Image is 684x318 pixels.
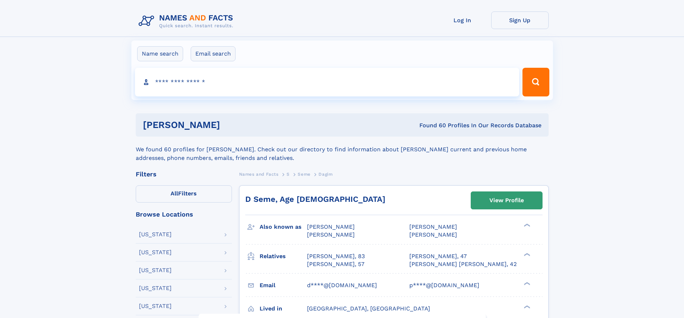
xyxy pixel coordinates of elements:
span: [GEOGRAPHIC_DATA], [GEOGRAPHIC_DATA] [307,305,430,312]
div: ❯ [522,223,531,228]
img: Logo Names and Facts [136,11,239,31]
div: [US_STATE] [139,267,172,273]
a: Log In [434,11,491,29]
h3: Lived in [260,303,307,315]
div: [US_STATE] [139,285,172,291]
a: Sign Up [491,11,549,29]
a: [PERSON_NAME], 57 [307,260,364,268]
h3: Also known as [260,221,307,233]
span: [PERSON_NAME] [409,231,457,238]
span: All [171,190,178,197]
h3: Email [260,279,307,291]
h1: [PERSON_NAME] [143,120,320,129]
div: Filters [136,171,232,177]
a: [PERSON_NAME], 83 [307,252,365,260]
label: Filters [136,185,232,203]
div: [US_STATE] [139,303,172,309]
input: search input [135,68,520,96]
button: Search Button [522,68,549,96]
span: S [287,172,290,177]
a: D Seme, Age [DEMOGRAPHIC_DATA] [245,195,385,204]
span: Dagim [318,172,332,177]
div: ❯ [522,281,531,286]
a: Seme [298,170,310,179]
div: Found 60 Profiles In Our Records Database [320,122,541,129]
div: ❯ [522,252,531,257]
a: [PERSON_NAME] [PERSON_NAME], 42 [409,260,517,268]
div: We found 60 profiles for [PERSON_NAME]. Check out our directory to find information about [PERSON... [136,137,549,162]
a: [PERSON_NAME], 47 [409,252,467,260]
label: Name search [137,46,183,61]
div: [US_STATE] [139,250,172,255]
a: View Profile [471,192,542,209]
span: [PERSON_NAME] [307,231,355,238]
a: Names and Facts [239,170,279,179]
label: Email search [191,46,236,61]
div: Browse Locations [136,211,232,218]
span: [PERSON_NAME] [409,223,457,230]
div: ❯ [522,304,531,309]
div: View Profile [489,192,524,209]
span: [PERSON_NAME] [307,223,355,230]
div: [US_STATE] [139,232,172,237]
a: S [287,170,290,179]
span: Seme [298,172,310,177]
h3: Relatives [260,250,307,262]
